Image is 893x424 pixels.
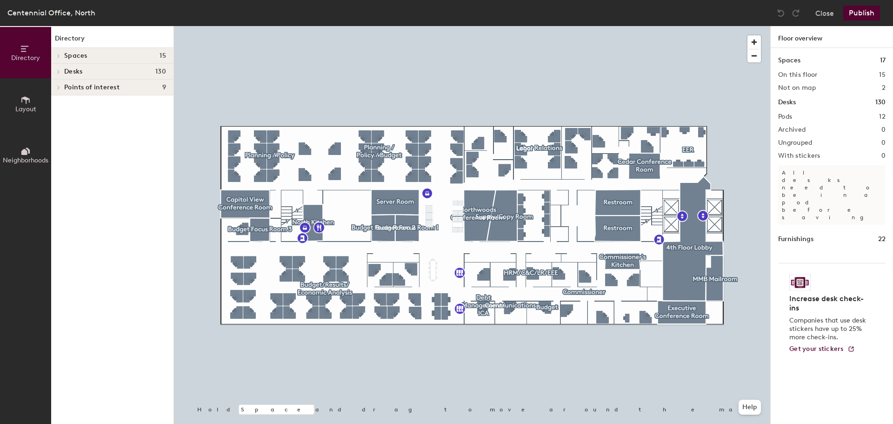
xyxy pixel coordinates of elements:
h2: Pods [778,113,792,121]
h4: Increase desk check-ins [789,294,869,313]
div: Centennial Office, North [7,7,95,19]
span: 9 [162,84,166,91]
img: Sticker logo [789,275,811,290]
span: Get your stickers [789,345,844,353]
span: Directory [11,54,40,62]
h2: 0 [881,139,886,147]
h2: Ungrouped [778,139,813,147]
button: Close [815,6,834,20]
h1: Furnishings [778,234,813,244]
h2: 15 [879,71,886,79]
span: Neighborhoods [3,156,48,164]
span: Layout [15,105,36,113]
h2: With stickers [778,152,820,160]
h1: 22 [878,234,886,244]
h1: Desks [778,97,796,108]
a: Get your stickers [789,345,855,353]
h2: Archived [778,126,806,134]
span: Spaces [64,52,87,60]
span: Desks [64,68,82,75]
button: Help [739,400,761,415]
h1: 130 [875,97,886,108]
h2: On this floor [778,71,818,79]
h2: 0 [881,126,886,134]
p: Companies that use desk stickers have up to 25% more check-ins. [789,316,869,342]
p: All desks need to be in a pod before saving [778,165,886,225]
h2: 2 [882,84,886,92]
h2: Not on map [778,84,816,92]
img: Redo [791,8,800,18]
h1: Directory [51,34,173,48]
h1: Floor overview [771,26,893,48]
h1: 17 [880,55,886,66]
span: Points of interest [64,84,120,91]
h2: 12 [879,113,886,121]
span: 130 [155,68,166,75]
h2: 0 [881,152,886,160]
button: Publish [843,6,880,20]
h1: Spaces [778,55,800,66]
img: Undo [776,8,786,18]
span: 15 [160,52,166,60]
